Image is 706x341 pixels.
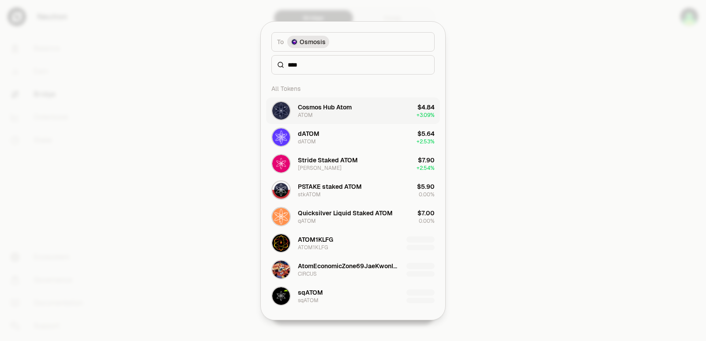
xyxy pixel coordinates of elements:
[271,32,435,52] button: ToOsmosis LogoOsmosis
[266,177,440,203] button: stkATOM LogoPSTAKE staked ATOMstkATOM$5.900.00%
[272,234,290,252] img: ATOM1KLFG Logo
[272,102,290,120] img: ATOM Logo
[298,112,313,119] div: ATOM
[298,217,316,225] div: qATOM
[298,209,393,217] div: Quicksilver Liquid Staked ATOM
[298,191,321,198] div: stkATOM
[298,235,333,244] div: ATOM1KLFG
[417,209,435,217] div: $7.00
[417,112,435,119] span: + 3.09%
[272,155,290,172] img: stATOM Logo
[298,288,323,297] div: sqATOM
[272,287,290,305] img: sqATOM Logo
[266,256,440,283] button: CIRCUS LogoAtomEconomicZone69JaeKwonInuCIRCUS
[277,37,284,46] span: To
[272,261,290,278] img: CIRCUS Logo
[266,203,440,230] button: qATOM LogoQuicksilver Liquid Staked ATOMqATOM$7.000.00%
[272,181,290,199] img: stkATOM Logo
[298,103,352,112] div: Cosmos Hub Atom
[266,97,440,124] button: ATOM LogoCosmos Hub AtomATOM$4.84+3.09%
[298,138,316,145] div: dATOM
[419,217,435,225] span: 0.00%
[419,191,435,198] span: 0.00%
[417,129,435,138] div: $5.64
[266,283,440,309] button: sqATOM LogosqATOMsqATOM
[300,37,326,46] span: Osmosis
[291,38,298,45] img: Osmosis Logo
[266,230,440,256] button: ATOM1KLFG LogoATOM1KLFGATOM1KLFG
[298,129,319,138] div: dATOM
[298,244,328,251] div: ATOM1KLFG
[298,270,317,277] div: CIRCUS
[272,128,290,146] img: dATOM Logo
[298,262,399,270] div: AtomEconomicZone69JaeKwonInu
[417,138,435,145] span: + 2.53%
[418,156,435,165] div: $7.90
[266,124,440,150] button: dATOM LogodATOMdATOM$5.64+2.53%
[417,182,435,191] div: $5.90
[417,103,435,112] div: $4.84
[272,208,290,225] img: qATOM Logo
[417,165,435,172] span: + 2.54%
[266,150,440,177] button: stATOM LogoStride Staked ATOM[PERSON_NAME]$7.90+2.54%
[298,165,342,172] div: [PERSON_NAME]
[298,182,362,191] div: PSTAKE staked ATOM
[266,80,440,97] div: All Tokens
[298,297,319,304] div: sqATOM
[298,156,358,165] div: Stride Staked ATOM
